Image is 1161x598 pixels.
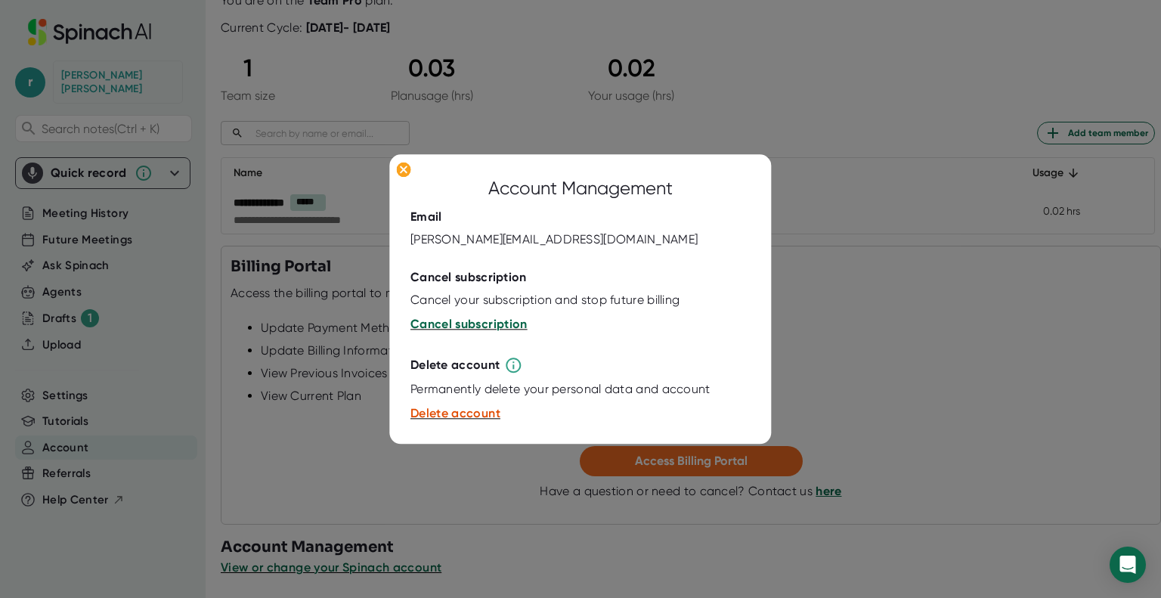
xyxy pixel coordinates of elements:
[1110,547,1146,583] div: Open Intercom Messenger
[410,383,711,398] div: Permanently delete your personal data and account
[488,175,673,203] div: Account Management
[410,210,442,225] div: Email
[410,316,528,334] button: Cancel subscription
[410,358,500,373] div: Delete account
[410,405,500,423] button: Delete account
[410,293,680,308] div: Cancel your subscription and stop future billing
[410,271,527,286] div: Cancel subscription
[410,407,500,421] span: Delete account
[410,233,698,248] div: [PERSON_NAME][EMAIL_ADDRESS][DOMAIN_NAME]
[410,318,528,332] span: Cancel subscription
